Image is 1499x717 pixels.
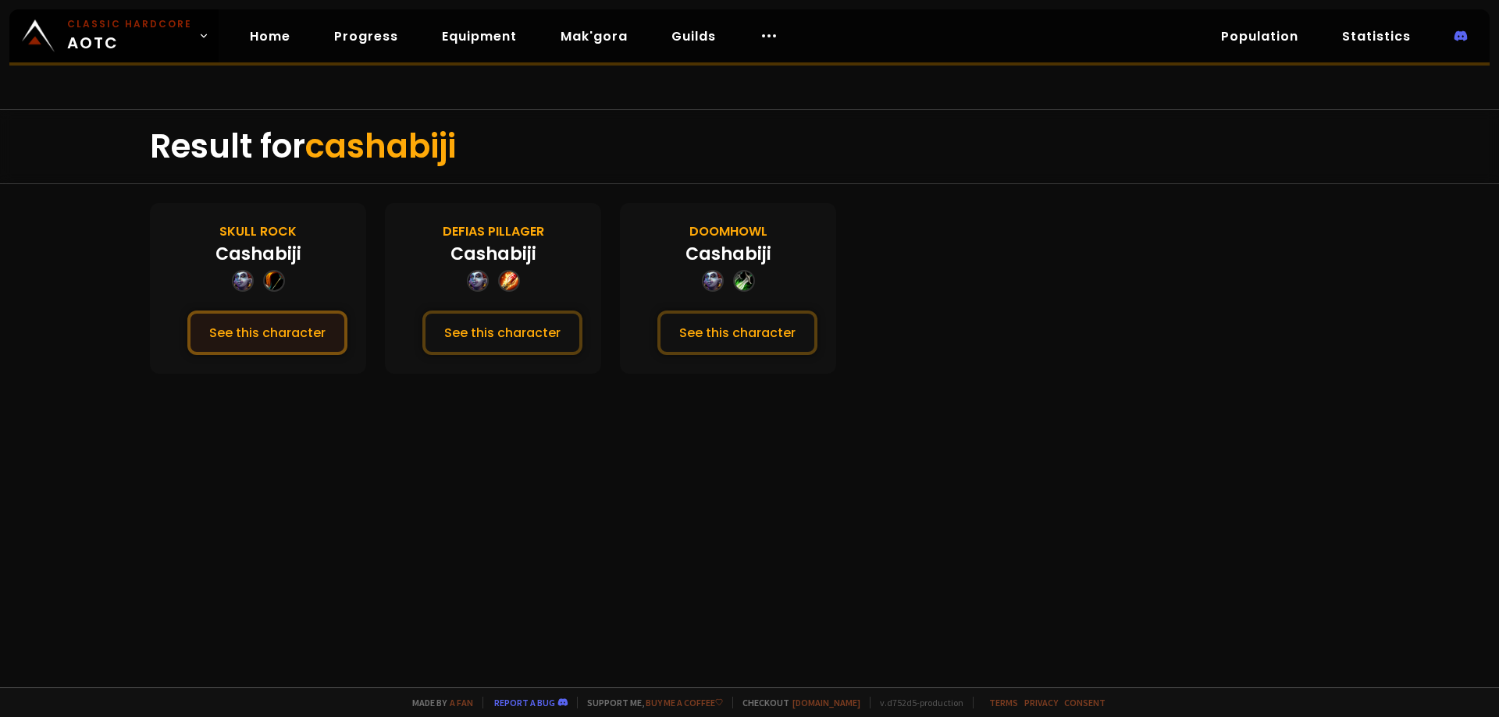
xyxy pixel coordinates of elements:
a: Progress [322,20,411,52]
a: Equipment [429,20,529,52]
a: Guilds [659,20,728,52]
a: Consent [1064,697,1106,708]
div: Doomhowl [689,222,767,241]
a: Population [1209,20,1311,52]
div: Cashabiji [215,241,301,267]
span: Checkout [732,697,860,708]
a: Classic HardcoreAOTC [9,9,219,62]
div: Skull Rock [219,222,297,241]
div: Cashabiji [450,241,536,267]
a: a fan [450,697,473,708]
div: Result for [150,110,1349,183]
a: Report a bug [494,697,555,708]
a: Terms [989,697,1018,708]
a: Home [237,20,303,52]
div: Cashabiji [685,241,771,267]
span: AOTC [67,17,192,55]
a: Buy me a coffee [646,697,723,708]
button: See this character [187,311,347,355]
small: Classic Hardcore [67,17,192,31]
a: Privacy [1024,697,1058,708]
span: Support me, [577,697,723,708]
a: [DOMAIN_NAME] [792,697,860,708]
button: See this character [422,311,582,355]
span: Made by [403,697,473,708]
button: See this character [657,311,817,355]
div: Defias Pillager [443,222,544,241]
a: Statistics [1330,20,1423,52]
span: cashabiji [305,123,456,169]
a: Mak'gora [548,20,640,52]
span: v. d752d5 - production [870,697,963,708]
